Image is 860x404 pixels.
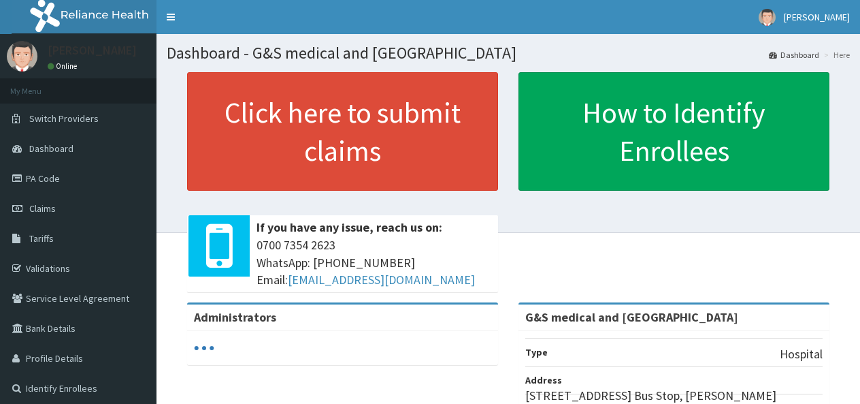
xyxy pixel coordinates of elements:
span: 0700 7354 2623 WhatsApp: [PHONE_NUMBER] Email: [257,236,491,289]
a: [EMAIL_ADDRESS][DOMAIN_NAME] [288,272,475,288]
a: Dashboard [769,49,819,61]
p: Hospital [780,345,823,363]
h1: Dashboard - G&S medical and [GEOGRAPHIC_DATA] [167,44,850,62]
b: Type [525,346,548,358]
span: Dashboard [29,142,73,155]
a: How to Identify Enrollees [518,72,829,191]
a: Click here to submit claims [187,72,498,191]
a: Online [48,61,80,71]
span: Claims [29,202,56,215]
li: Here [821,49,850,61]
b: If you have any issue, reach us on: [257,219,442,235]
strong: G&S medical and [GEOGRAPHIC_DATA] [525,309,738,325]
img: User Image [759,9,776,26]
span: Switch Providers [29,112,99,125]
span: [PERSON_NAME] [784,11,850,23]
img: User Image [7,41,37,72]
p: [PERSON_NAME] [48,44,137,57]
span: Tariffs [29,232,54,245]
b: Administrators [194,309,276,325]
svg: audio-loading [194,338,214,358]
b: Address [525,374,562,386]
